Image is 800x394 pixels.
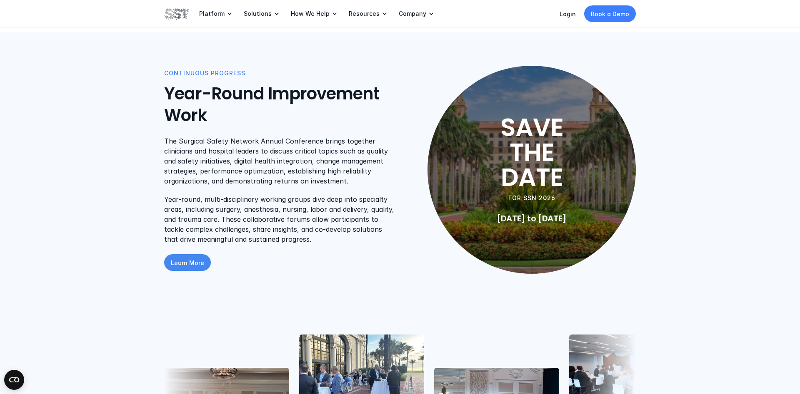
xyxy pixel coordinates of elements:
p: The Surgical Safety Network Annual Conference brings together clinicians and hospital leaders to ... [164,136,394,186]
p: Learn More [171,258,204,267]
p: Platform [199,10,225,17]
p: CONTINUOUS PROGRESS [164,69,245,78]
p: Company [399,10,426,17]
p: for SSN 2026 [508,193,555,203]
button: Open CMP widget [4,370,24,390]
a: Learn More [164,254,211,271]
h6: [DATE] to [DATE] [497,213,567,224]
p: Resources [349,10,380,17]
img: SST logo [164,7,189,21]
h3: SAVE THE DATE [484,115,580,190]
h3: Year-Round Improvement Work [164,83,394,126]
a: Login [560,10,576,17]
a: Book a Demo [584,5,636,22]
p: Book a Demo [591,10,629,18]
p: Year-round, multi-disciplinary working groups dive deep into specialty areas, including surgery, ... [164,194,394,244]
p: Solutions [244,10,272,17]
p: How We Help [291,10,330,17]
